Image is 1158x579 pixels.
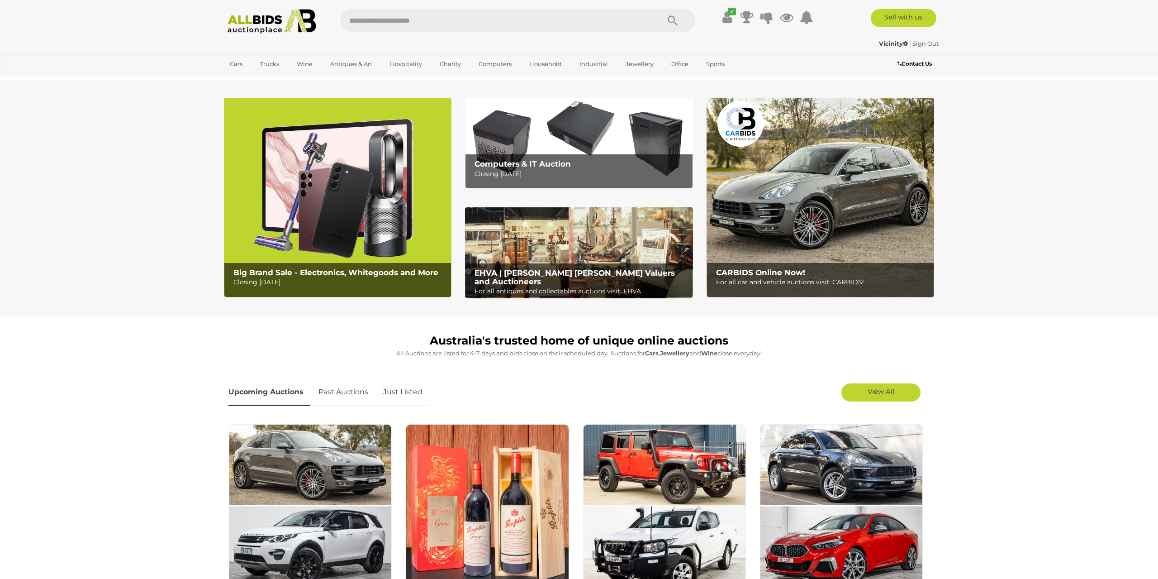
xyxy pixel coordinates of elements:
img: Allbids.com.au [223,9,321,34]
b: Computers & IT Auction [475,159,571,168]
a: Vicinity [879,40,909,47]
strong: Cars [645,349,659,357]
p: All Auctions are listed for 4-7 days and bids close on their scheduled day. Auctions for , and cl... [228,348,930,359]
a: ✔ [720,9,734,25]
b: CARBIDS Online Now! [716,268,805,277]
a: CARBIDS Online Now! CARBIDS Online Now! For all car and vehicle auctions visit: CARBIDS! [707,98,934,297]
a: Charity [434,57,467,72]
a: Computers [473,57,517,72]
p: Closing [DATE] [475,168,688,180]
i: ✔ [728,8,736,15]
a: Trucks [254,57,285,72]
b: EHVA | [PERSON_NAME] [PERSON_NAME] Valuers and Auctioneers [475,268,675,286]
a: Sign Out [912,40,939,47]
a: Just Listed [376,379,429,406]
a: Sell with us [871,9,936,27]
b: Big Brand Sale - Electronics, Whitegoods and More [233,268,438,277]
span: View All [868,387,894,396]
a: Antiques & Art [324,57,378,72]
img: EHVA | Evans Hastings Valuers and Auctioneers [465,207,693,299]
span: | [909,40,911,47]
a: Wine [291,57,318,72]
a: [GEOGRAPHIC_DATA] [224,72,300,86]
strong: Vicinity [879,40,908,47]
strong: Wine [701,349,717,357]
a: Contact Us [897,59,934,69]
p: For all antiques and collectables auctions visit: EHVA [475,286,688,297]
p: Closing [DATE] [233,277,446,288]
button: Search [650,9,695,32]
p: For all car and vehicle auctions visit: CARBIDS! [716,277,929,288]
a: EHVA | Evans Hastings Valuers and Auctioneers EHVA | [PERSON_NAME] [PERSON_NAME] Valuers and Auct... [465,207,693,299]
img: Computers & IT Auction [465,98,693,189]
img: CARBIDS Online Now! [707,98,934,297]
a: Jewellery [620,57,660,72]
a: Cars [224,57,248,72]
a: Big Brand Sale - Electronics, Whitegoods and More Big Brand Sale - Electronics, Whitegoods and Mo... [224,98,451,297]
b: Contact Us [897,60,932,67]
strong: Jewellery [660,349,689,357]
a: View All [841,383,921,402]
a: Office [665,57,694,72]
a: Computers & IT Auction Computers & IT Auction Closing [DATE] [465,98,693,189]
h1: Australia's trusted home of unique online auctions [228,335,930,347]
a: Sports [700,57,731,72]
a: Past Auctions [312,379,375,406]
a: Industrial [574,57,614,72]
a: Household [523,57,568,72]
a: Upcoming Auctions [228,379,310,406]
a: Hospitality [384,57,428,72]
img: Big Brand Sale - Electronics, Whitegoods and More [224,98,451,297]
